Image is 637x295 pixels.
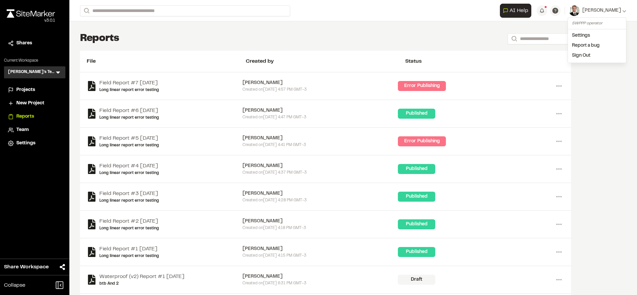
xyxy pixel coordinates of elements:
span: Collapse [4,281,25,289]
a: Field Report #4 [DATE] [99,162,159,170]
div: Created on [DATE] 4:15 PM GMT-3 [242,253,398,259]
div: Oh geez...please don't... [7,18,55,24]
a: Long linear report error testing [99,198,159,204]
img: User [569,5,580,16]
span: AI Help [510,7,528,15]
a: Settings [8,140,61,147]
button: Search [80,5,92,16]
span: Settings [16,140,35,147]
a: Field Report #3 [DATE] [99,190,159,198]
span: [PERSON_NAME] [582,7,621,14]
div: [PERSON_NAME] [242,273,398,280]
div: Draft [398,275,435,285]
div: Created on [DATE] 4:57 PM GMT-3 [242,87,398,93]
p: Current Workspace [4,58,65,64]
a: Field Report #5 [DATE] [99,134,159,142]
div: Error Publishing [398,81,446,91]
a: Field Report #1 [DATE] [99,245,159,253]
div: Created on [DATE] 4:28 PM GMT-3 [242,197,398,203]
div: Created by [246,57,405,65]
div: Created on [DATE] 4:37 PM GMT-3 [242,170,398,176]
a: Field Report #6 [DATE] [99,107,159,115]
a: Long linear report error testing [99,115,159,121]
h3: [PERSON_NAME]'s Test [8,69,55,76]
div: SWPPP operator [572,20,622,26]
a: Long linear report error testing [99,87,159,93]
a: Settings [568,31,626,41]
span: New Project [16,100,44,107]
a: Reports [8,113,61,120]
a: Long linear report error testing [99,170,159,176]
div: Created on [DATE] 6:31 PM GMT-3 [242,280,398,286]
span: Shares [16,40,32,47]
div: Open AI Assistant [500,4,534,18]
button: Search [508,33,520,44]
div: Created on [DATE] 4:47 PM GMT-3 [242,114,398,120]
a: New Project [8,100,61,107]
a: Shares [8,40,61,47]
div: Published [398,164,435,174]
div: Created on [DATE] 4:18 PM GMT-3 [242,225,398,231]
div: [PERSON_NAME] [242,79,398,87]
a: Field Report #2 [DATE] [99,217,159,225]
div: Published [398,219,435,229]
a: Field Report #7 [DATE] [99,79,159,87]
div: Published [398,247,435,257]
span: Reports [16,113,34,120]
div: [PERSON_NAME] [242,107,398,114]
div: [PERSON_NAME] [242,135,398,142]
a: Long linear report error testing [99,253,159,259]
div: [PERSON_NAME] [242,245,398,253]
button: [PERSON_NAME] [569,5,626,16]
img: rebrand.png [7,9,55,18]
a: Long linear report error testing [99,225,159,231]
div: Published [398,109,435,119]
a: Sign Out [568,51,626,61]
h1: Reports [80,32,119,45]
div: Error Publishing [398,136,446,146]
div: [PERSON_NAME] [242,218,398,225]
a: Long linear report error testing [99,142,159,148]
span: Projects [16,86,35,94]
button: Open AI Assistant [500,4,531,18]
div: Status [405,57,564,65]
div: File [87,57,246,65]
a: Waterproof (v2) Report #1 [DATE] [99,273,184,281]
a: Projects [8,86,61,94]
div: Report a bug [568,41,626,51]
span: Team [16,126,29,134]
div: [PERSON_NAME] [242,162,398,170]
a: btb And 2 [99,281,184,287]
div: [PERSON_NAME] [242,190,398,197]
span: Share Workspace [4,263,49,271]
a: Team [8,126,61,134]
div: Published [398,192,435,202]
div: Created on [DATE] 4:41 PM GMT-3 [242,142,398,148]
